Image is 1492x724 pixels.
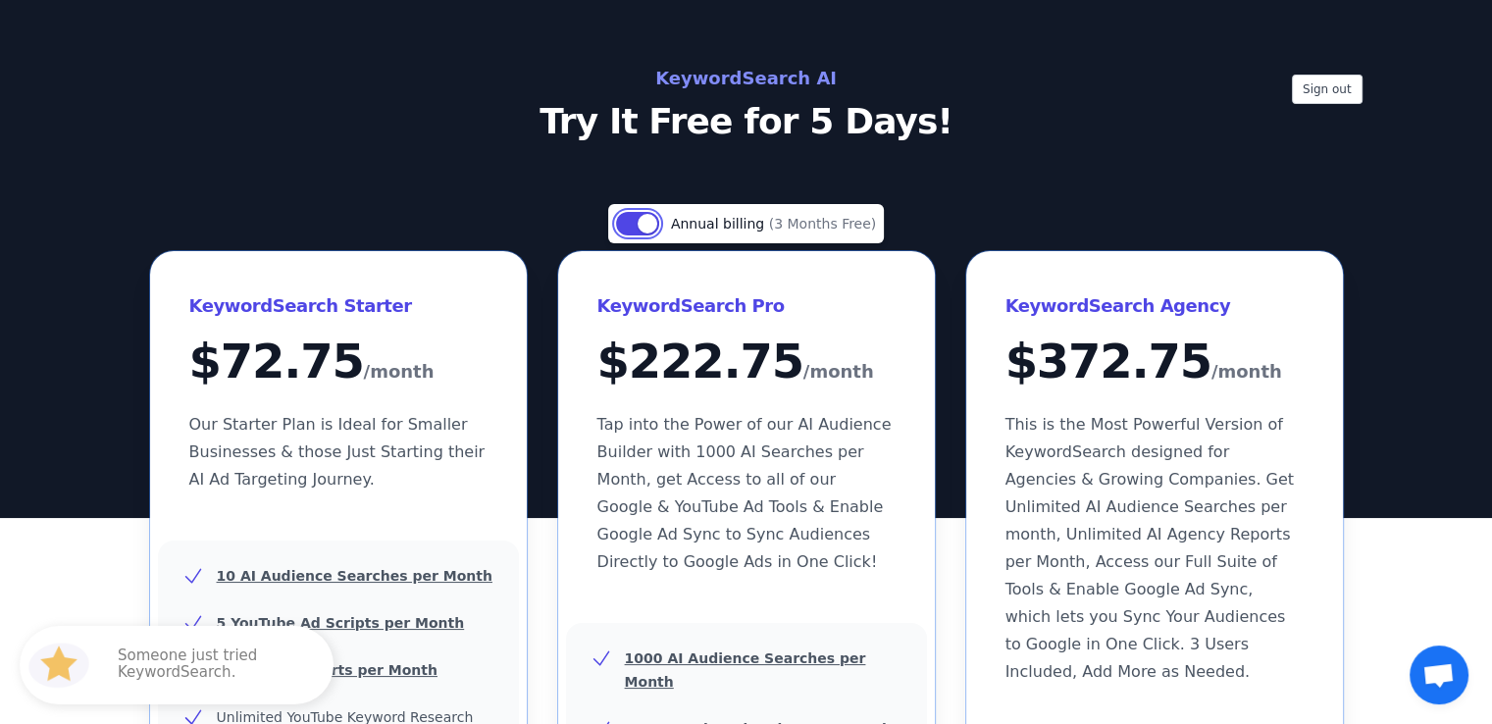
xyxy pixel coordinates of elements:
[597,337,896,388] div: $ 222.75
[217,615,465,631] u: 5 YouTube Ad Scripts per Month
[24,630,94,700] img: HubSpot
[1005,415,1294,681] span: This is the Most Powerful Version of KeywordSearch designed for Agencies & Growing Companies. Get...
[189,290,488,322] h3: KeywordSearch Starter
[189,337,488,388] div: $ 72.75
[118,647,314,683] p: Someone just tried KeywordSearch.
[671,216,769,232] span: Annual billing
[1410,646,1468,704] a: Mở cuộc trò chuyện
[625,650,866,690] u: 1000 AI Audience Searches per Month
[1211,356,1282,388] span: /month
[1005,290,1304,322] h3: KeywordSearch Agency
[1292,75,1363,104] button: Sign out
[189,415,486,489] span: Our Starter Plan is Ideal for Smaller Businesses & those Just Starting their AI Ad Targeting Jour...
[364,356,435,388] span: /month
[307,63,1186,94] h2: KeywordSearch AI
[803,356,874,388] span: /month
[217,568,492,584] u: 10 AI Audience Searches per Month
[307,102,1186,141] p: Try It Free for 5 Days!
[597,415,892,571] span: Tap into the Power of our AI Audience Builder with 1000 AI Searches per Month, get Access to all ...
[769,216,877,232] span: (3 Months Free)
[1005,337,1304,388] div: $ 372.75
[597,290,896,322] h3: KeywordSearch Pro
